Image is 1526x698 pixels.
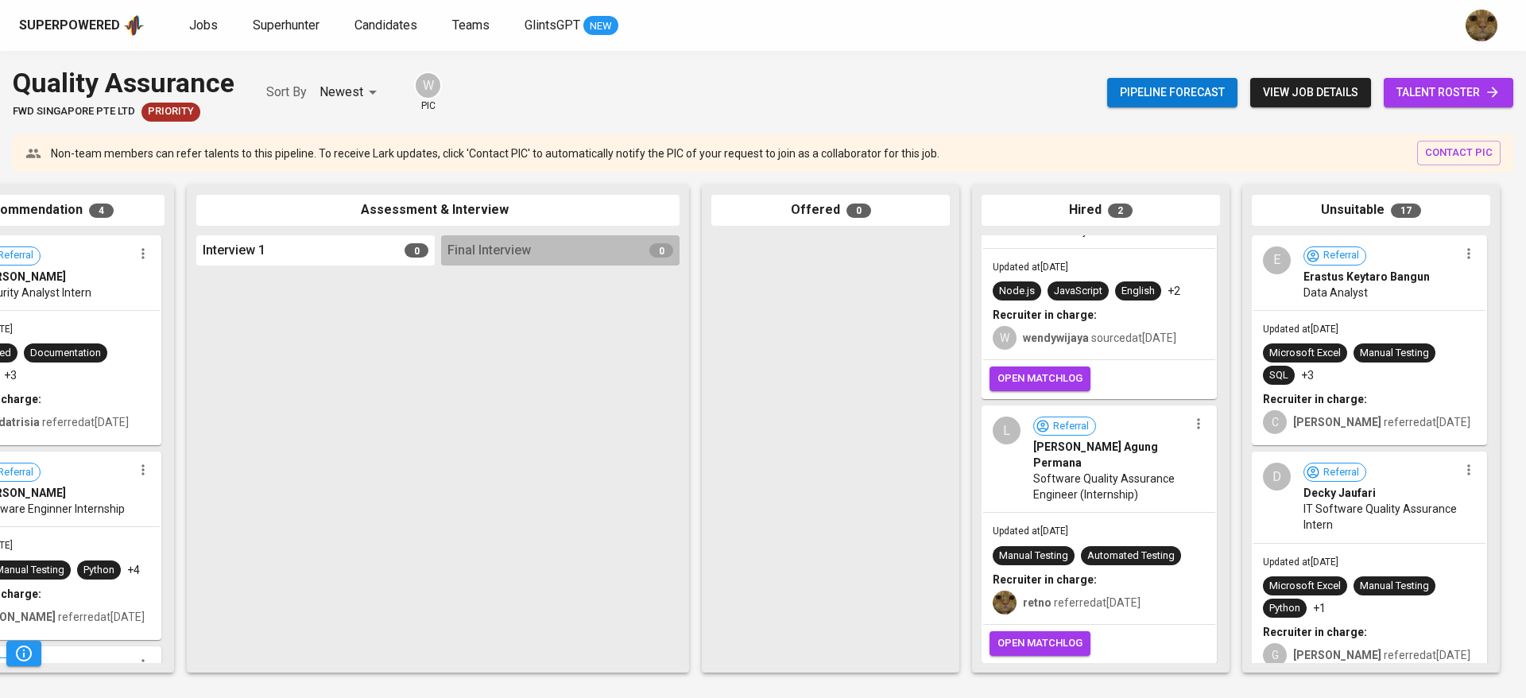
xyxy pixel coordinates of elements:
[993,417,1021,444] div: L
[266,83,307,102] p: Sort By
[711,195,950,226] div: Offered
[354,16,420,36] a: Candidates
[1360,579,1429,594] div: Manual Testing
[1033,471,1188,502] span: Software Quality Assurance Engineer (Internship)
[1263,463,1291,491] div: D
[993,308,1097,321] b: Recruiter in charge:
[1263,410,1287,434] div: C
[1317,248,1365,263] span: Referral
[1120,83,1225,103] span: Pipeline forecast
[1250,78,1371,107] button: view job details
[1466,10,1497,41] img: ec6c0910-f960-4a00-a8f8-c5744e41279e.jpg
[1269,368,1288,383] div: SQL
[253,17,320,33] span: Superhunter
[1033,439,1188,471] span: [PERSON_NAME] Agung Permana
[203,242,265,260] span: Interview 1
[525,16,618,36] a: GlintsGPT NEW
[127,562,140,578] p: +4
[1047,419,1095,434] span: Referral
[253,16,323,36] a: Superhunter
[1023,596,1052,609] b: retno
[999,549,1068,564] div: Manual Testing
[4,367,17,383] p: +3
[993,326,1017,350] div: W
[6,641,41,666] button: Pipeline Triggers
[1263,643,1287,667] div: G
[1303,485,1376,501] span: Decky Jaufari
[414,72,442,113] div: pic
[993,262,1068,273] span: Updated at [DATE]
[189,17,218,33] span: Jobs
[1023,332,1176,344] span: sourced at [DATE]
[846,204,871,218] span: 0
[982,195,1220,226] div: Hired
[447,242,531,260] span: Final Interview
[1263,626,1367,638] b: Recruiter in charge:
[354,17,417,33] span: Candidates
[1054,284,1102,299] div: JavaScript
[1263,393,1367,405] b: Recruiter in charge:
[196,195,680,226] div: Assessment & Interview
[1303,269,1430,285] span: Erastus Keytaro Bangun
[405,243,428,258] span: 0
[1263,556,1338,568] span: Updated at [DATE]
[452,17,490,33] span: Teams
[1313,600,1326,616] p: +1
[414,72,442,99] div: W
[990,631,1090,656] button: open matchlog
[997,370,1083,388] span: open matchlog
[525,17,580,33] span: GlintsGPT
[320,78,382,107] div: Newest
[141,104,200,119] span: Priority
[1293,416,1470,428] span: referred at [DATE]
[997,634,1083,653] span: open matchlog
[19,14,145,37] a: Superpoweredapp logo
[990,366,1090,391] button: open matchlog
[83,563,114,578] div: Python
[123,14,145,37] img: app logo
[51,145,939,161] p: Non-team members can refer talents to this pipeline. To receive Lark updates, click 'Contact PIC'...
[1023,596,1141,609] span: referred at [DATE]
[1301,367,1314,383] p: +3
[1108,204,1133,218] span: 2
[1107,78,1237,107] button: Pipeline forecast
[19,17,120,35] div: Superpowered
[1417,141,1501,165] button: contact pic
[1269,346,1341,361] div: Microsoft Excel
[1023,332,1089,344] b: wendywijaya
[1425,144,1493,162] span: contact pic
[993,591,1017,615] img: ec6c0910-f960-4a00-a8f8-c5744e41279e.jpg
[583,18,618,34] span: NEW
[1303,501,1458,533] span: IT Software Quality Assurance Intern
[1269,579,1341,594] div: Microsoft Excel
[1087,549,1175,564] div: Automated Testing
[993,525,1068,537] span: Updated at [DATE]
[1263,246,1291,274] div: E
[1391,204,1421,218] span: 17
[1360,346,1429,361] div: Manual Testing
[1121,284,1155,299] div: English
[1252,195,1490,226] div: Unsuitable
[320,83,363,102] p: Newest
[189,16,221,36] a: Jobs
[1396,83,1501,103] span: talent roster
[1263,324,1338,335] span: Updated at [DATE]
[13,64,234,103] div: Quality Assurance
[452,16,493,36] a: Teams
[1293,649,1381,661] b: [PERSON_NAME]
[999,284,1035,299] div: Node.js
[30,346,101,361] div: Documentation
[1293,416,1381,428] b: [PERSON_NAME]
[1293,649,1470,661] span: referred at [DATE]
[1384,78,1513,107] a: talent roster
[89,204,114,218] span: 4
[1263,83,1358,103] span: view job details
[1168,283,1180,299] p: +2
[1317,465,1365,480] span: Referral
[1303,285,1368,301] span: Data Analyst
[1269,601,1300,616] div: Python
[649,243,673,258] span: 0
[993,573,1097,586] b: Recruiter in charge:
[13,104,135,119] span: FWD Singapore Pte Ltd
